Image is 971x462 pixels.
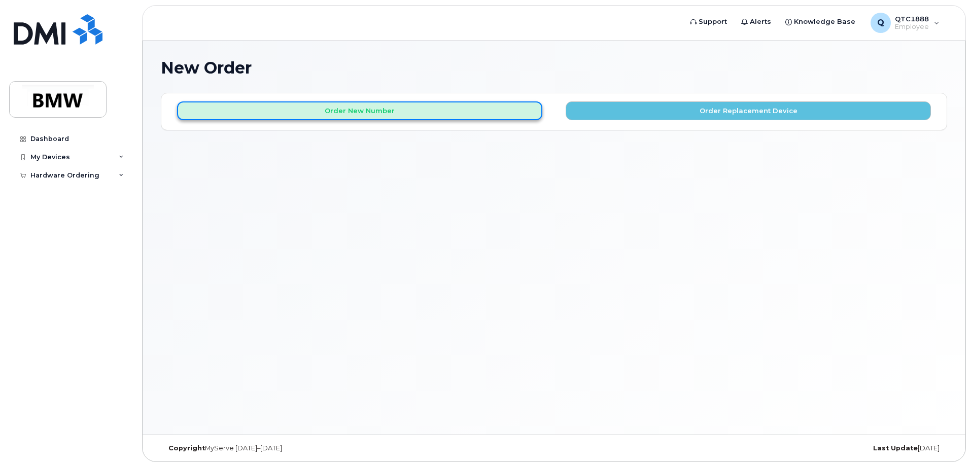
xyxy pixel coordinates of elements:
h1: New Order [161,59,947,77]
div: MyServe [DATE]–[DATE] [161,444,423,452]
button: Order New Number [177,101,542,120]
strong: Last Update [873,444,918,452]
strong: Copyright [168,444,205,452]
iframe: Messenger Launcher [927,418,963,454]
button: Order Replacement Device [566,101,931,120]
div: [DATE] [685,444,947,452]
